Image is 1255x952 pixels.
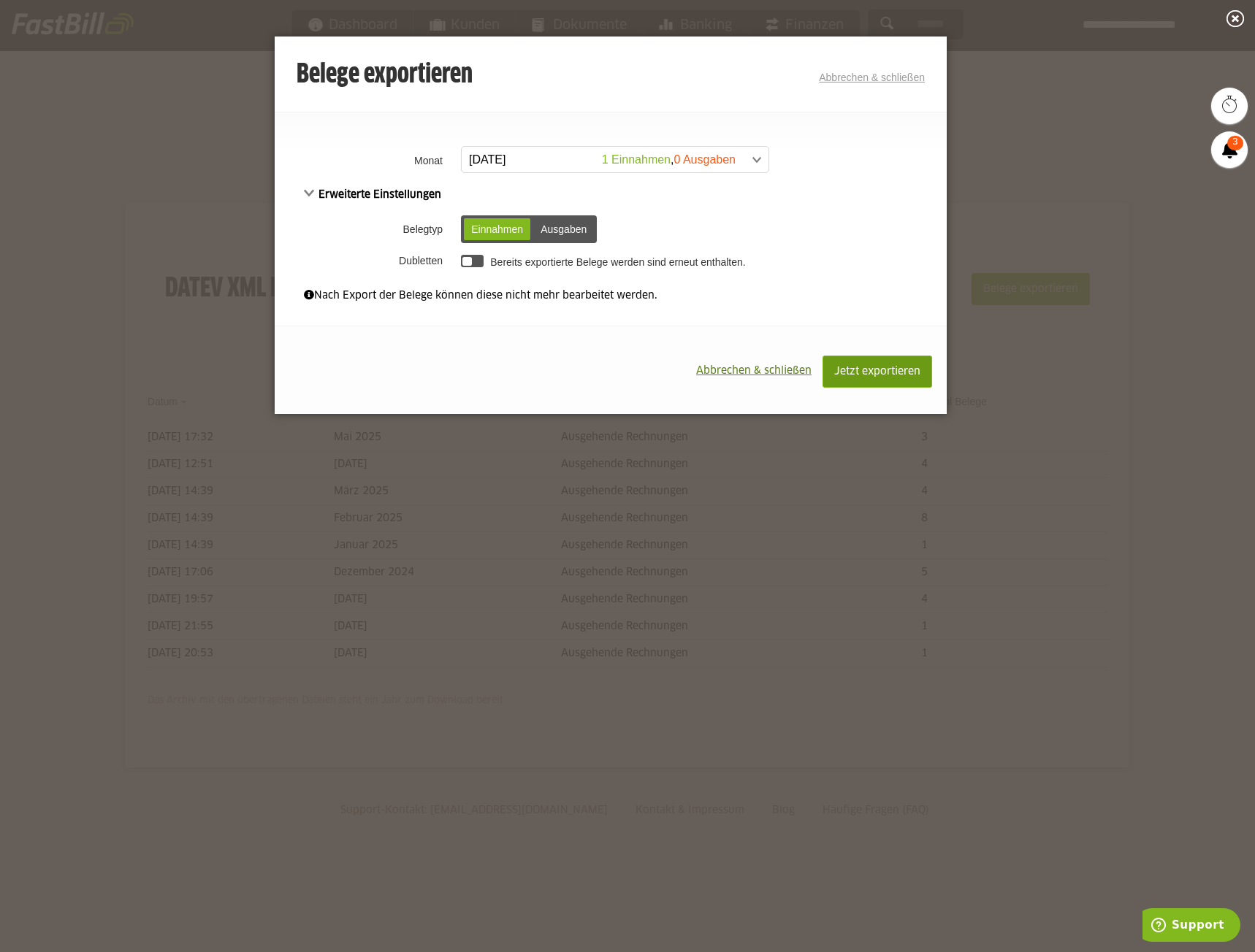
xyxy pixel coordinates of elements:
span: 3 [1227,136,1243,150]
span: Abbrechen & schließen [696,366,812,376]
a: 3 [1211,131,1248,168]
span: Erweiterte Einstellungen [304,190,441,200]
span: Jetzt exportieren [834,366,920,377]
div: Einnahmen [464,218,530,240]
iframe: Öffnet ein Widget, in dem Sie weitere Informationen finden [1143,908,1240,945]
th: Dubletten [275,248,457,273]
button: Abbrechen & schließen [685,356,823,386]
a: Abbrechen & schließen [819,72,925,83]
label: Bereits exportierte Belege werden sind erneut enthalten. [490,256,745,268]
div: Nach Export der Belege können diese nicht mehr bearbeitet werden. [304,288,918,304]
div: Ausgaben [533,218,594,240]
h3: Belege exportieren [297,61,473,90]
th: Belegtyp [275,210,457,248]
button: Jetzt exportieren [823,356,932,388]
th: Monat [275,142,457,179]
